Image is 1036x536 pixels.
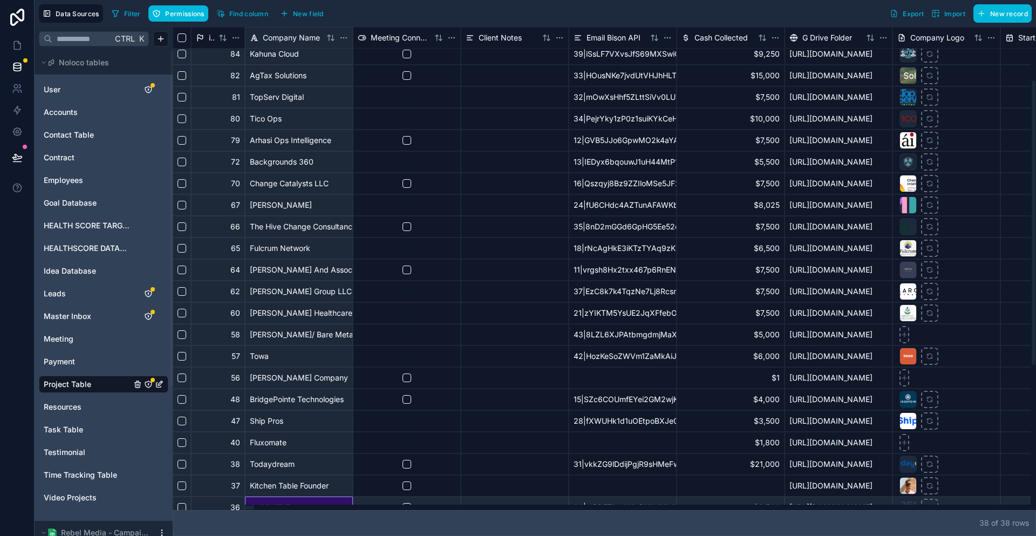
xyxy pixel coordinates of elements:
[677,497,785,518] div: $2,500
[245,173,353,194] div: Change Catalysts LLC
[677,216,785,238] div: $7,500
[191,389,245,410] div: 48
[677,108,785,130] div: $10,000
[677,86,785,108] div: $7,500
[178,287,186,296] button: Select row
[245,86,353,108] div: TopServ Digital
[1012,518,1029,527] span: row s
[44,243,131,254] a: HEALTHSCORE DATABASE
[44,152,74,163] span: Contract
[276,5,328,22] button: New field
[39,55,162,70] button: Noloco tables
[178,71,186,80] button: Select row
[677,238,785,259] div: $6,500
[178,309,186,317] button: Select row
[178,352,186,361] button: Select row
[148,5,212,22] a: Permissions
[44,107,131,118] a: Accounts
[677,194,785,216] div: $8,025
[178,136,186,145] button: Select row
[694,32,748,43] span: Cash Collected
[569,43,677,65] div: 39|iSsLF7VXvsJfS69MXSwiGDaihxd4BvZOTGc4LfCI32979832
[191,302,245,324] div: 60
[785,367,892,389] div: [URL][DOMAIN_NAME]
[39,376,168,393] div: Project Table
[178,460,186,469] button: Select row
[44,402,81,412] span: Resources
[245,497,353,518] div: Jeddy Wellness
[785,194,892,216] div: [URL][DOMAIN_NAME]
[944,10,965,18] span: Import
[178,114,186,123] button: Select row
[44,379,131,390] a: Project Table
[44,334,131,344] a: Meeting
[44,402,131,412] a: Resources
[371,32,430,43] span: Meeting Connection
[245,238,353,259] div: Fulcrum Network
[785,216,892,238] div: [URL][DOMAIN_NAME]
[191,151,245,173] div: 72
[785,410,892,432] div: [URL][DOMAIN_NAME]
[785,151,892,173] div: [URL][DOMAIN_NAME]
[1000,518,1010,527] span: 38
[178,395,186,404] button: Select row
[44,220,131,231] a: HEALTH SCORE TARGET
[785,302,892,324] div: [URL][DOMAIN_NAME]
[44,334,73,344] span: Meeting
[178,266,186,274] button: Select row
[44,130,94,140] span: Contact Table
[245,130,353,151] div: Arhasi Ops Intelligence
[178,374,186,382] button: Select row
[245,27,353,49] div: Company Name
[245,216,353,238] div: The Hive Change Consultancy Ltd
[178,50,186,58] button: Select row
[569,302,677,324] div: 21|zYIKTM5YsUE2JqXFfebOHPZ3UdmM8UcLjnJNYGAmbab49dca
[569,65,677,86] div: 33|HOusNKe7jvdUtVHJhHLTgX9jlV3L8hozmLhfyXNVaac0754a
[569,324,677,345] div: 43|8LZL6XJPAtbmgdmjMaXxOqohQWUjz8sXkLYLSJmG580d4de8
[44,288,131,299] a: Leads
[44,424,131,435] a: Task Table
[191,281,245,302] div: 62
[173,27,191,49] div: Select all
[677,43,785,65] div: $9,250
[56,10,99,18] span: Data Sources
[44,84,60,95] span: User
[148,5,208,22] button: Permissions
[245,389,353,410] div: BridgePointe Technologies
[785,389,892,410] div: [URL][DOMAIN_NAME]
[178,438,186,447] button: Select row
[677,173,785,194] div: $7,500
[245,453,353,475] div: Todaydream
[785,432,892,453] div: [URL][DOMAIN_NAME]
[785,173,892,194] div: [URL][DOMAIN_NAME]
[44,107,78,118] span: Accounts
[44,152,131,163] a: Contract
[245,43,353,65] div: Kahuna Cloud
[785,259,892,281] div: [URL][DOMAIN_NAME]
[785,130,892,151] div: [URL][DOMAIN_NAME]
[213,5,272,22] button: Find column
[124,10,141,18] span: Filter
[114,32,136,45] span: Ctrl
[44,492,131,503] a: Video Projects
[245,65,353,86] div: AgTax Solutions
[44,198,97,208] span: Goal Database
[39,172,168,189] div: Employees
[569,151,677,173] div: 13|IEDyx6bqouwJ1uH44MtP1fNqhWmCHg1hRhrWLAqb5a0eab77
[677,302,785,324] div: $7,500
[245,475,353,497] div: Kitchen Table Founder
[785,108,892,130] div: [URL][DOMAIN_NAME]
[191,173,245,194] div: 70
[785,475,892,497] div: [URL][DOMAIN_NAME]
[39,308,168,325] div: Master Inbox
[569,389,677,410] div: 15|SZc6COUmfEYei2GM2wjKdFiTvXGIEL1R49dT80ND919fb92d
[785,65,892,86] div: [URL][DOMAIN_NAME]
[191,27,245,49] div: id
[39,330,168,348] div: Meeting
[44,356,131,367] a: Payment
[44,175,131,186] a: Employees
[569,345,677,367] div: 42|HozKeSoZWVm1ZaMkAiJOaGZxXWIGOp5fwmfG9bSX34249d78
[245,281,353,302] div: [PERSON_NAME] Group LLC
[677,432,785,453] div: $1,800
